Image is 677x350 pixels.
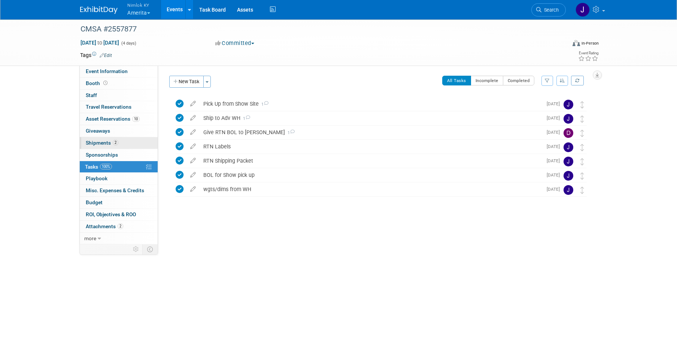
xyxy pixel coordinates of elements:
[86,223,123,229] span: Attachments
[80,173,158,184] a: Playbook
[186,172,200,178] a: edit
[200,126,542,139] div: Give RTN BOL to [PERSON_NAME]
[80,209,158,220] a: ROI, Objectives & ROO
[503,76,535,85] button: Completed
[547,172,564,178] span: [DATE]
[86,92,97,98] span: Staff
[581,40,599,46] div: In-Person
[580,101,584,108] i: Move task
[100,53,112,58] a: Edit
[547,158,564,163] span: [DATE]
[564,171,573,181] img: Jamie Dunn
[240,116,250,121] span: 1
[86,128,110,134] span: Giveaways
[571,76,584,85] a: Refresh
[86,80,109,86] span: Booth
[573,40,580,46] img: Format-Inperson.png
[200,112,542,124] div: Ship to Adv WH
[186,129,200,136] a: edit
[580,115,584,123] i: Move task
[186,186,200,193] a: edit
[86,68,128,74] span: Event Information
[102,80,109,86] span: Booth not reserved yet
[522,39,599,50] div: Event Format
[471,76,503,85] button: Incomplete
[80,149,158,161] a: Sponsorships
[200,140,542,153] div: RTN Labels
[85,164,112,170] span: Tasks
[541,7,559,13] span: Search
[200,169,542,181] div: BOL for Show pick up
[580,130,584,137] i: Move task
[547,130,564,135] span: [DATE]
[200,154,542,167] div: RTN Shipping Packet
[86,187,144,193] span: Misc. Expenses & Credits
[127,1,150,9] span: Nimlok KY
[547,115,564,121] span: [DATE]
[564,100,573,109] img: Jamie Dunn
[86,140,118,146] span: Shipments
[564,142,573,152] img: Jamie Dunn
[547,144,564,149] span: [DATE]
[564,157,573,166] img: Jamie Dunn
[564,185,573,195] img: Jamie Dunn
[80,66,158,77] a: Event Information
[132,116,140,122] span: 10
[531,3,566,16] a: Search
[80,51,112,59] td: Tags
[80,185,158,196] a: Misc. Expenses & Credits
[200,183,542,196] div: wgts/dims from WH
[580,158,584,165] i: Move task
[96,40,103,46] span: to
[578,51,598,55] div: Event Rating
[80,39,119,46] span: [DATE] [DATE]
[80,101,158,113] a: Travel Reservations
[100,164,112,169] span: 100%
[576,3,590,17] img: Jamie Dunn
[84,235,96,241] span: more
[86,152,118,158] span: Sponsorships
[564,114,573,124] img: Jamie Dunn
[186,157,200,164] a: edit
[118,223,123,229] span: 2
[80,6,118,14] img: ExhibitDay
[200,97,542,110] div: Pick Up from Show Site
[213,39,257,47] button: Committed
[113,140,118,145] span: 2
[143,244,158,254] td: Toggle Event Tabs
[80,197,158,208] a: Budget
[80,161,158,173] a: Tasks100%
[186,115,200,121] a: edit
[169,76,204,88] button: New Task
[130,244,143,254] td: Personalize Event Tab Strip
[442,76,471,85] button: All Tasks
[259,102,268,107] span: 1
[547,101,564,106] span: [DATE]
[86,199,103,205] span: Budget
[86,211,136,217] span: ROI, Objectives & ROO
[121,41,136,46] span: (4 days)
[80,90,158,101] a: Staff
[80,78,158,89] a: Booth
[580,144,584,151] i: Move task
[80,137,158,149] a: Shipments2
[186,100,200,107] a: edit
[80,233,158,244] a: more
[86,175,107,181] span: Playbook
[78,22,555,36] div: CMSA #2557877
[86,104,131,110] span: Travel Reservations
[80,113,158,125] a: Asset Reservations10
[86,116,140,122] span: Asset Reservations
[186,143,200,150] a: edit
[285,130,295,135] span: 1
[80,125,158,137] a: Giveaways
[564,128,573,138] img: Debbie Magee
[580,172,584,179] i: Move task
[80,221,158,232] a: Attachments2
[547,187,564,192] span: [DATE]
[580,187,584,194] i: Move task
